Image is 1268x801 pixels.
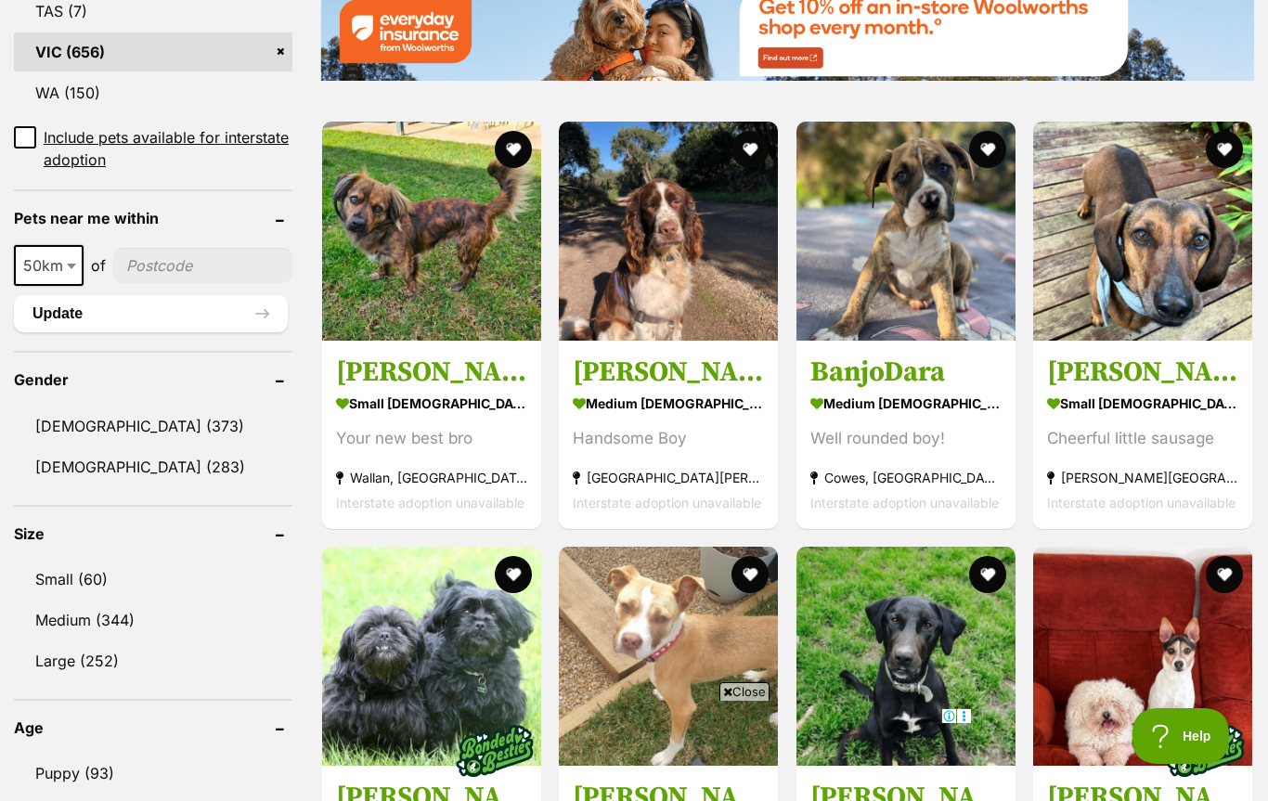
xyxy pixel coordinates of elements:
[559,122,778,341] img: Ralph Valenti - English Springer Spaniel Dog
[1047,355,1238,390] h3: [PERSON_NAME]
[14,371,292,388] header: Gender
[573,495,761,510] span: Interstate adoption unavailable
[1047,465,1238,490] strong: [PERSON_NAME][GEOGRAPHIC_DATA], [GEOGRAPHIC_DATA]
[14,73,292,112] a: WA (150)
[1159,704,1252,796] img: bonded besties
[810,390,1002,417] strong: medium [DEMOGRAPHIC_DATA] Dog
[322,547,541,766] img: Dixie and Peppa Tamblyn - Maltese x Shih Tzu Dog
[14,641,292,680] a: Large (252)
[969,556,1006,593] button: favourite
[495,556,532,593] button: favourite
[113,248,292,283] input: postcode
[1047,426,1238,451] div: Cheerful little sausage
[336,390,527,417] strong: small [DEMOGRAPHIC_DATA] Dog
[1033,547,1252,766] img: Oscar and Tilly Tamblyn - Tenterfield Terrier Dog
[810,355,1002,390] h3: BanjoDara
[1033,122,1252,341] img: Frankie Silvanus - Dachshund Dog
[573,355,764,390] h3: [PERSON_NAME]
[810,426,1002,451] div: Well rounded boy!
[14,295,288,332] button: Update
[1206,556,1243,593] button: favourite
[322,341,541,529] a: [PERSON_NAME] small [DEMOGRAPHIC_DATA] Dog Your new best bro Wallan, [GEOGRAPHIC_DATA] Interstate...
[969,131,1006,168] button: favourite
[573,465,764,490] strong: [GEOGRAPHIC_DATA][PERSON_NAME], [GEOGRAPHIC_DATA]
[796,122,1016,341] img: BanjoDara - Bull Arab Dog
[14,719,292,736] header: Age
[14,32,292,71] a: VIC (656)
[14,601,292,640] a: Medium (344)
[810,465,1002,490] strong: Cowes, [GEOGRAPHIC_DATA]
[559,547,778,766] img: Ellie Valenti - Australian Kelpie x Staffordshire Bull Terrier Dog
[14,447,292,486] a: [DEMOGRAPHIC_DATA] (283)
[1206,131,1243,168] button: favourite
[1047,495,1236,510] span: Interstate adoption unavailable
[1047,390,1238,417] strong: small [DEMOGRAPHIC_DATA] Dog
[796,341,1016,529] a: BanjoDara medium [DEMOGRAPHIC_DATA] Dog Well rounded boy! Cowes, [GEOGRAPHIC_DATA] Interstate ado...
[1033,341,1252,529] a: [PERSON_NAME] small [DEMOGRAPHIC_DATA] Dog Cheerful little sausage [PERSON_NAME][GEOGRAPHIC_DATA]...
[732,556,770,593] button: favourite
[336,465,527,490] strong: Wallan, [GEOGRAPHIC_DATA]
[14,525,292,542] header: Size
[719,682,770,701] span: Close
[322,122,541,341] img: Broski - Dachshund x Border Collie Dog
[810,495,999,510] span: Interstate adoption unavailable
[14,560,292,599] a: Small (60)
[559,341,778,529] a: [PERSON_NAME] medium [DEMOGRAPHIC_DATA] Dog Handsome Boy [GEOGRAPHIC_DATA][PERSON_NAME], [GEOGRAP...
[14,754,292,793] a: Puppy (93)
[296,708,972,792] iframe: Advertisement
[573,426,764,451] div: Handsome Boy
[336,426,527,451] div: Your new best bro
[44,126,292,171] span: Include pets available for interstate adoption
[14,210,292,226] header: Pets near me within
[14,245,84,286] span: 50km
[14,407,292,446] a: [DEMOGRAPHIC_DATA] (373)
[796,547,1016,766] img: Matti Illingworth - Kelpie x Pointer Dog
[336,355,527,390] h3: [PERSON_NAME]
[91,254,106,277] span: of
[1132,708,1231,764] iframe: Help Scout Beacon - Open
[16,252,82,278] span: 50km
[495,131,532,168] button: favourite
[732,131,770,168] button: favourite
[573,390,764,417] strong: medium [DEMOGRAPHIC_DATA] Dog
[336,495,524,510] span: Interstate adoption unavailable
[14,126,292,171] a: Include pets available for interstate adoption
